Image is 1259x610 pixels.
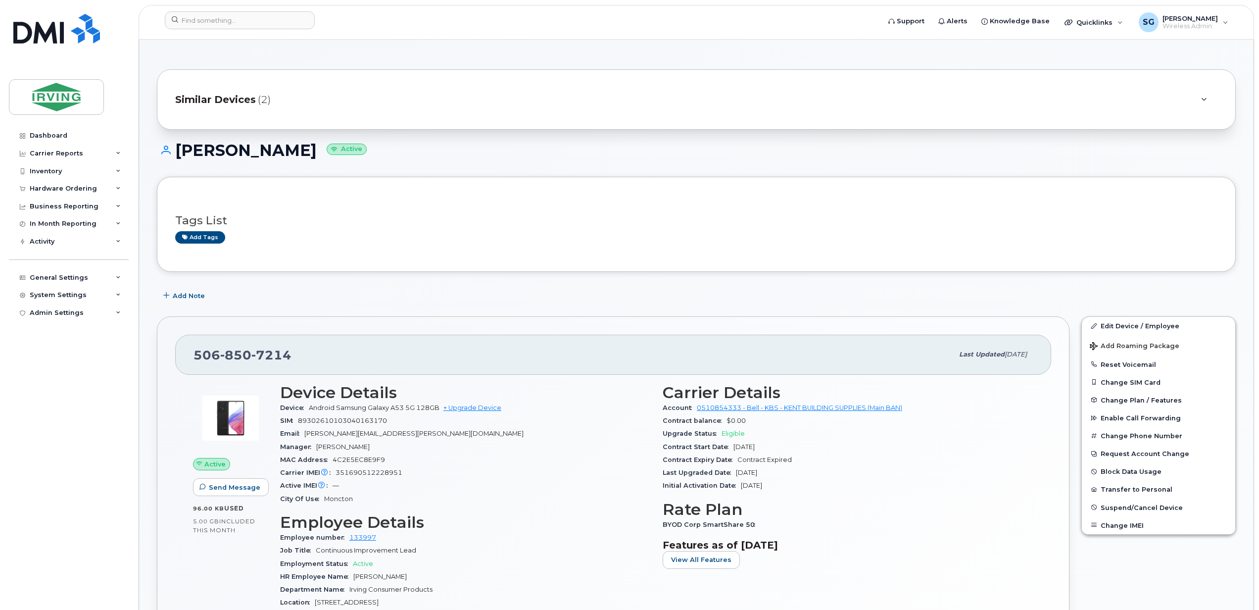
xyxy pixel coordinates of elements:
[663,539,1033,551] h3: Features as of [DATE]
[663,430,722,437] span: Upgrade Status
[175,93,256,107] span: Similar Devices
[1082,409,1235,427] button: Enable Call Forwarding
[280,586,349,593] span: Department Name
[175,214,1217,227] h3: Tags List
[193,517,255,534] span: included this month
[663,482,741,489] span: Initial Activation Date
[663,456,737,463] span: Contract Expiry Date
[315,599,379,606] span: [STREET_ADDRESS]
[327,144,367,155] small: Active
[280,513,651,531] h3: Employee Details
[1082,373,1235,391] button: Change SIM Card
[663,384,1033,402] h3: Carrier Details
[280,469,336,476] span: Carrier IMEI
[349,534,376,541] a: 133997
[280,430,304,437] span: Email
[157,287,213,305] button: Add Note
[316,443,370,451] span: [PERSON_NAME]
[209,483,260,492] span: Send Message
[336,469,402,476] span: 351690512228951
[663,404,697,411] span: Account
[298,417,387,424] span: 89302610103040163170
[722,430,745,437] span: Eligible
[1082,317,1235,335] a: Edit Device / Employee
[280,443,316,451] span: Manager
[280,384,651,402] h3: Device Details
[157,142,1236,159] h1: [PERSON_NAME]
[309,404,439,411] span: Android Samsung Galaxy A53 5G 128GB
[316,547,416,554] span: Continuous Improvement Lead
[1082,480,1235,498] button: Transfer to Personal
[193,505,224,512] span: 96.00 KB
[663,469,736,476] span: Last Upgraded Date
[204,459,226,469] span: Active
[193,478,269,496] button: Send Message
[1090,342,1179,352] span: Add Roaming Package
[280,547,316,554] span: Job Title
[175,231,225,244] a: Add tags
[280,417,298,424] span: SIM
[1082,356,1235,373] button: Reset Voicemail
[1082,391,1235,409] button: Change Plan / Features
[280,404,309,411] span: Device
[671,555,731,564] span: View All Features
[280,599,315,606] span: Location
[1082,499,1235,516] button: Suspend/Cancel Device
[736,469,757,476] span: [DATE]
[280,573,353,580] span: HR Employee Name
[220,348,251,362] span: 850
[251,348,291,362] span: 7214
[349,586,433,593] span: Irving Consumer Products
[1101,414,1181,422] span: Enable Call Forwarding
[1082,462,1235,480] button: Block Data Usage
[1005,351,1027,358] span: [DATE]
[280,495,324,503] span: City Of Use
[1082,445,1235,462] button: Request Account Change
[737,456,792,463] span: Contract Expired
[663,501,1033,518] h3: Rate Plan
[353,573,407,580] span: [PERSON_NAME]
[224,505,244,512] span: used
[280,534,349,541] span: Employee number
[733,443,755,451] span: [DATE]
[333,482,339,489] span: —
[353,560,373,567] span: Active
[663,521,760,528] span: BYOD Corp SmartShare 50
[663,551,740,569] button: View All Features
[280,482,333,489] span: Active IMEI
[443,404,501,411] a: + Upgrade Device
[726,417,746,424] span: $0.00
[1082,335,1235,356] button: Add Roaming Package
[1082,516,1235,534] button: Change IMEI
[1101,504,1183,511] span: Suspend/Cancel Device
[741,482,762,489] span: [DATE]
[1101,396,1182,404] span: Change Plan / Features
[1082,427,1235,445] button: Change Phone Number
[194,348,291,362] span: 506
[304,430,524,437] span: [PERSON_NAME][EMAIL_ADDRESS][PERSON_NAME][DOMAIN_NAME]
[173,291,205,301] span: Add Note
[258,93,271,107] span: (2)
[324,495,353,503] span: Moncton
[663,417,726,424] span: Contract balance
[193,518,219,525] span: 5.00 GB
[280,456,333,463] span: MAC Address
[201,389,260,448] img: image20231002-3703462-kjv75p.jpeg
[280,560,353,567] span: Employment Status
[959,351,1005,358] span: Last updated
[333,456,385,463] span: 4C2E5EC8E9F9
[663,443,733,451] span: Contract Start Date
[697,404,902,411] a: 0510854333 - Bell - KBS - KENT BUILDING SUPPLIES (Main BAN)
